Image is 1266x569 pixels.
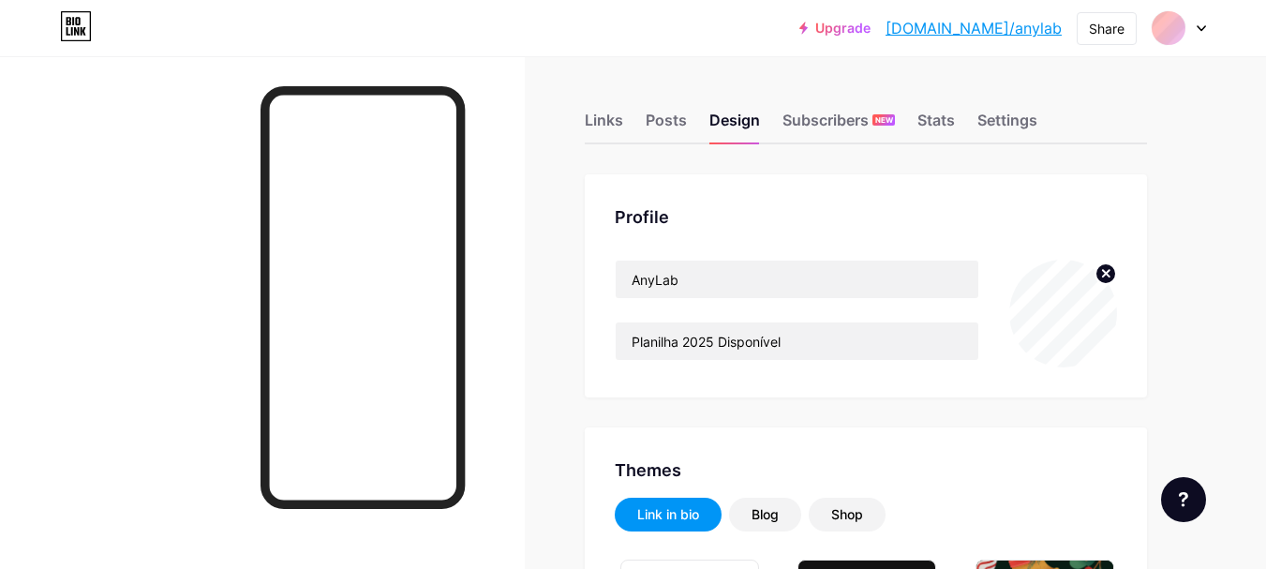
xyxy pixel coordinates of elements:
input: Bio [616,322,978,360]
div: Blog [752,505,779,524]
div: Settings [977,109,1037,142]
div: Design [709,109,760,142]
div: Profile [615,204,1117,230]
div: Links [585,109,623,142]
div: Posts [646,109,687,142]
div: Shop [831,505,863,524]
span: NEW [875,114,893,126]
input: Name [616,261,978,298]
div: Share [1089,19,1125,38]
a: [DOMAIN_NAME]/anylab [886,17,1062,39]
div: Themes [615,457,1117,483]
div: Stats [917,109,955,142]
div: Link in bio [637,505,699,524]
div: Subscribers [782,109,895,142]
a: Upgrade [799,21,871,36]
